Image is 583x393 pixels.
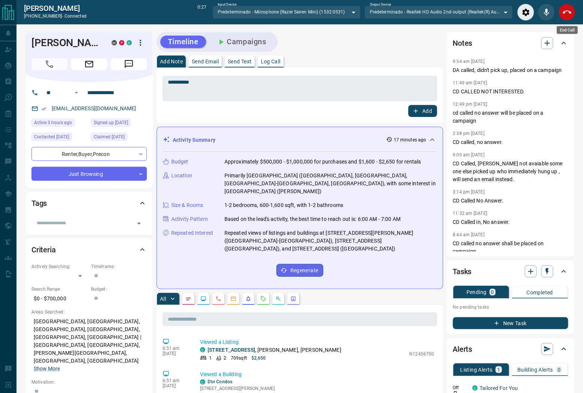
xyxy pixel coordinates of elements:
p: Activity Summary [173,136,215,144]
p: cd called no answer will be placed on a campaign [453,109,568,125]
p: All [160,296,166,301]
p: CD CALLED NOT INTERESTED. [453,88,568,96]
div: Tags [31,194,147,212]
p: [DATE] [163,383,189,388]
p: Completed [527,290,553,295]
svg: Opportunities [275,296,281,302]
p: Pending [466,289,487,295]
p: [GEOGRAPHIC_DATA], [GEOGRAPHIC_DATA], [GEOGRAPHIC_DATA], [GEOGRAPHIC_DATA], [GEOGRAPHIC_DATA], [G... [31,315,147,375]
div: property.ca [119,40,124,45]
p: Viewed a Listing [200,338,434,346]
p: Search Range: [31,286,87,292]
button: Add [408,105,437,117]
h2: Tasks [453,265,472,277]
span: connected [64,13,87,19]
p: 1 [497,367,500,372]
span: Message [111,58,147,70]
svg: Listing Alerts [245,296,251,302]
div: Predeterminado - Microphone (Razer Seiren Mini) (1532:0531) [212,6,361,18]
p: [STREET_ADDRESS][PERSON_NAME] [200,385,279,392]
p: Add Note [160,59,183,64]
a: [EMAIL_ADDRESS][DOMAIN_NAME] [52,105,136,111]
h2: Notes [453,37,472,49]
span: Signed up [DATE] [94,119,128,126]
div: End Call [559,4,576,21]
p: Send Text [228,59,252,64]
button: Open [134,218,144,229]
svg: Calls [215,296,221,302]
p: CD called, no answer. [453,138,568,146]
label: Output Device [370,2,391,7]
div: Wed Oct 15 2025 [31,118,87,129]
button: Campaigns [209,36,274,48]
a: Tailored For You [480,385,518,391]
p: Based on the lead's activity, the best time to reach out is: 6:00 AM - 7:00 AM [224,215,401,223]
p: Repeated views of listings and buildings at [STREET_ADDRESS][PERSON_NAME] ([GEOGRAPHIC_DATA]-[GEO... [224,229,437,253]
h2: Tags [31,197,47,209]
p: 0 [558,367,561,372]
p: Activity Pattern [171,215,208,223]
p: 1-2 bedrooms, 600-1,600 sqft, with 1-2 bathrooms [224,201,343,209]
p: 8:44 am [DATE] [453,232,485,237]
p: 2:38 pm [DATE] [453,131,485,136]
div: Tasks [453,262,568,280]
p: [PHONE_NUMBER] - [24,13,87,19]
svg: Notes [185,296,191,302]
div: condos.ca [200,379,205,385]
p: Off [453,384,468,391]
div: Audio Settings [517,4,534,21]
a: [STREET_ADDRESS] [208,347,255,353]
p: Budget: [91,286,147,292]
label: Input Device [218,2,237,7]
button: Timeline [160,36,206,48]
div: Renter , Buyer , Precon [31,147,147,161]
div: Alerts [453,340,568,358]
svg: Lead Browsing Activity [200,296,206,302]
p: $2,650 [251,355,266,361]
p: 11:32 am [DATE] [453,211,487,216]
p: 709 sqft [231,355,247,361]
div: condos.ca [200,347,205,352]
p: Motivation: [31,379,147,385]
p: 2 [224,355,226,361]
p: 11:49 am [DATE] [453,80,487,85]
span: Call [31,58,67,70]
span: Contacted [DATE] [34,133,69,141]
p: Listing Alerts [460,367,493,372]
div: Just Browsing [31,167,147,181]
p: 17 minutes ago [394,136,426,143]
div: condos.ca [127,40,132,45]
button: Open [72,88,81,97]
p: Size & Rooms [171,201,203,209]
p: Timeframe: [91,263,147,270]
div: Activity Summary17 minutes ago [163,133,437,147]
div: condos.ca [472,385,478,391]
div: Thu Oct 09 2025 [31,133,87,143]
div: Thu Nov 04 2021 [91,133,147,143]
p: 6:51 am [163,346,189,351]
p: CD Called No Answer. [453,197,568,205]
div: Mute [538,4,555,21]
p: Location [171,172,192,180]
div: Predeterminado - Realtek HD Audio 2nd output (Realtek(R) Audio) [365,6,513,18]
p: Log Call [261,59,281,64]
p: CD Called, [PERSON_NAME] not avaiable some one else picked up who immediately hung up , will send... [453,160,568,183]
svg: Agent Actions [290,296,296,302]
p: No pending tasks [453,301,568,313]
p: 1 [209,355,212,361]
h2: Alerts [453,343,472,355]
h2: Criteria [31,244,56,256]
p: , [PERSON_NAME], [PERSON_NAME] [208,346,341,354]
button: Regenerate [277,264,323,277]
p: Actively Searching: [31,263,87,270]
span: Claimed [DATE] [94,133,125,141]
p: Building Alerts [517,367,553,372]
p: 9:54 am [DATE] [453,59,485,64]
span: Active 3 hours ago [34,119,72,126]
p: N12456700 [410,351,434,357]
span: Email [71,58,107,70]
p: Viewed a Building [200,370,434,378]
a: [PERSON_NAME] [24,4,87,13]
p: $0 - $700,000 [31,292,87,305]
svg: Requests [260,296,266,302]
